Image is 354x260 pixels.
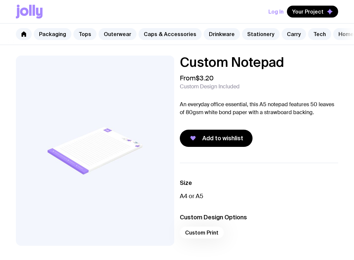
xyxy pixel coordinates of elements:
a: Caps & Accessories [138,28,202,40]
p: A4 or A5 [180,192,338,200]
h1: Custom Notepad [180,56,338,69]
a: Drinkware [204,28,240,40]
h3: Custom Design Options [180,213,338,221]
a: Outerwear [98,28,137,40]
span: From [180,74,214,82]
span: Custom Design Included [180,83,240,90]
span: Add to wishlist [202,134,243,142]
button: Your Project [287,6,338,18]
span: Your Project [292,8,324,15]
a: Packaging [34,28,71,40]
a: Tech [308,28,331,40]
button: Log In [268,6,284,18]
a: Stationery [242,28,280,40]
a: Carry [282,28,306,40]
a: Tops [73,28,97,40]
button: Add to wishlist [180,130,253,147]
p: An everyday office essential, this A5 notepad features 50 leaves of 80gsm white bond paper with a... [180,101,338,116]
span: $3.20 [196,74,214,82]
h3: Size [180,179,338,187]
